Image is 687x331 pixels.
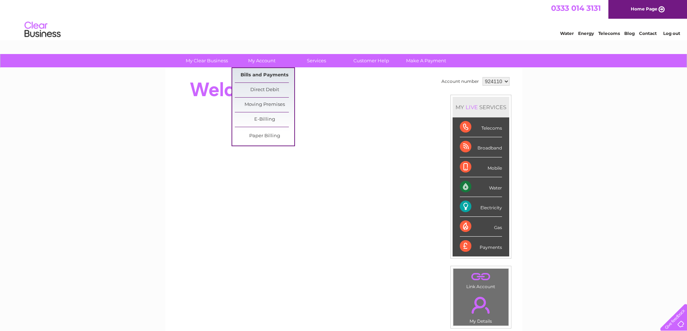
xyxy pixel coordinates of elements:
[560,31,574,36] a: Water
[578,31,594,36] a: Energy
[460,137,502,157] div: Broadband
[235,112,294,127] a: E-Billing
[173,4,514,35] div: Clear Business is a trading name of Verastar Limited (registered in [GEOGRAPHIC_DATA] No. 3667643...
[464,104,479,111] div: LIVE
[453,268,509,291] td: Link Account
[639,31,657,36] a: Contact
[551,4,601,13] a: 0333 014 3131
[460,157,502,177] div: Mobile
[24,19,61,41] img: logo.png
[235,68,294,82] a: Bills and Payments
[624,31,635,36] a: Blog
[287,54,346,67] a: Services
[342,54,401,67] a: Customer Help
[455,292,507,318] a: .
[453,291,509,326] td: My Details
[235,98,294,112] a: Moving Premises
[460,197,502,217] div: Electricity
[440,75,481,88] td: Account number
[460,217,502,237] div: Gas
[455,270,507,283] a: .
[460,237,502,256] div: Payments
[460,117,502,137] div: Telecoms
[235,83,294,97] a: Direct Debit
[460,177,502,197] div: Water
[598,31,620,36] a: Telecoms
[177,54,237,67] a: My Clear Business
[453,97,509,117] div: MY SERVICES
[396,54,456,67] a: Make A Payment
[663,31,680,36] a: Log out
[232,54,291,67] a: My Account
[235,129,294,143] a: Paper Billing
